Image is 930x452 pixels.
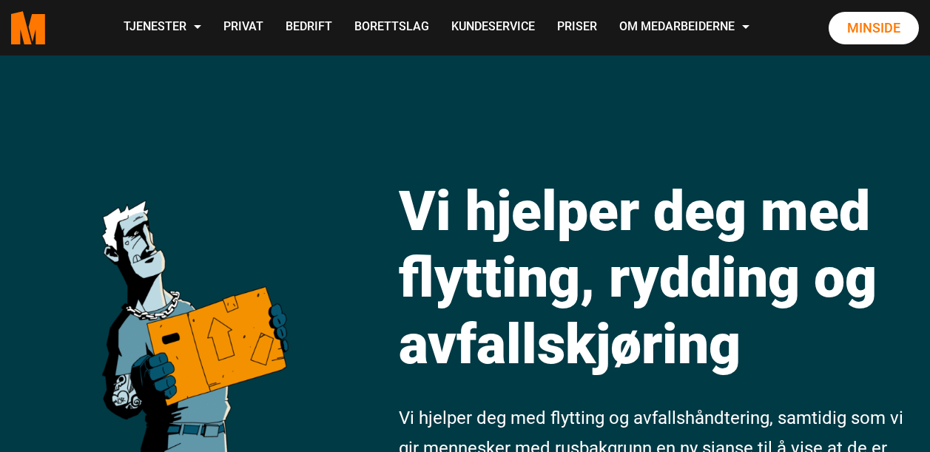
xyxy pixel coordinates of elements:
a: Privat [212,1,274,54]
a: Minside [829,12,919,44]
a: Bedrift [274,1,343,54]
h1: Vi hjelper deg med flytting, rydding og avfallskjøring [399,178,919,377]
a: Kundeservice [440,1,546,54]
a: Priser [546,1,608,54]
a: Om Medarbeiderne [608,1,761,54]
a: Borettslag [343,1,440,54]
a: Tjenester [112,1,212,54]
